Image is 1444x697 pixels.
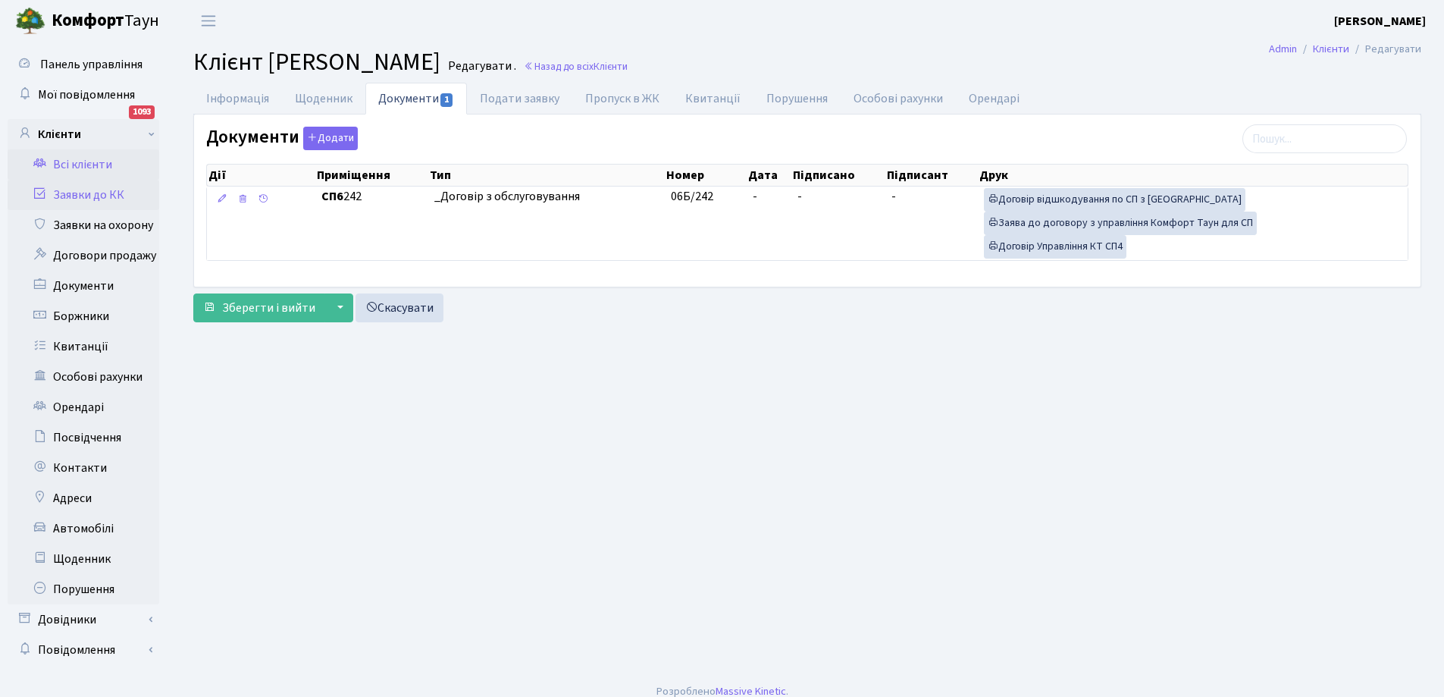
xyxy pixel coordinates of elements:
a: Заява до договору з управління Комфорт Таун для СП [984,212,1257,235]
input: Пошук... [1242,124,1407,153]
a: Назад до всіхКлієнти [524,59,628,74]
span: Панель управління [40,56,143,73]
th: Підписано [791,165,885,186]
button: Зберегти і вийти [193,294,325,322]
th: Приміщення [315,165,428,186]
a: Всі клієнти [8,149,159,180]
a: Контакти [8,453,159,483]
a: Повідомлення [8,635,159,665]
img: logo.png [15,6,45,36]
span: Зберегти і вийти [222,300,315,316]
label: Документи [206,127,358,150]
nav: breadcrumb [1246,33,1444,65]
b: [PERSON_NAME] [1334,13,1426,30]
b: СП6 [321,188,343,205]
th: Тип [428,165,666,186]
a: Порушення [8,574,159,604]
button: Документи [303,127,358,150]
a: Довідники [8,604,159,635]
th: Номер [665,165,746,186]
a: Боржники [8,301,159,331]
a: Документи [365,83,467,115]
a: Порушення [753,83,841,115]
a: Орендарі [956,83,1032,115]
a: Admin [1269,41,1297,57]
span: Таун [52,8,159,34]
span: - [753,188,757,205]
span: 06Б/242 [671,188,713,205]
a: Пропуск в ЖК [572,83,672,115]
a: Договір відшкодування по СП з [GEOGRAPHIC_DATA] [984,188,1245,212]
a: Щоденник [282,83,365,115]
span: 1 [440,93,453,107]
a: Клієнти [1313,41,1349,57]
small: Редагувати . [445,59,516,74]
a: Заявки до КК [8,180,159,210]
a: Особові рахунки [8,362,159,392]
span: Клієнти [594,59,628,74]
li: Редагувати [1349,41,1421,58]
a: Квитанції [8,331,159,362]
a: Інформація [193,83,282,115]
a: Щоденник [8,544,159,574]
th: Дата [747,165,792,186]
th: Друк [978,165,1408,186]
a: Квитанції [672,83,753,115]
span: - [891,188,896,205]
b: Комфорт [52,8,124,33]
a: Посвідчення [8,422,159,453]
a: Автомобілі [8,513,159,544]
span: - [797,188,802,205]
a: Адреси [8,483,159,513]
a: Клієнти [8,119,159,149]
a: Мої повідомлення1093 [8,80,159,110]
th: Підписант [885,165,978,186]
a: Договори продажу [8,240,159,271]
a: Документи [8,271,159,301]
a: Особові рахунки [841,83,956,115]
button: Переключити навігацію [190,8,227,33]
span: _Договір з обслуговування [434,188,659,206]
span: Мої повідомлення [38,86,135,103]
span: 242 [321,188,421,206]
a: Заявки на охорону [8,210,159,240]
a: Договір Управління КТ СП4 [984,235,1126,259]
a: Панель управління [8,49,159,80]
a: Скасувати [356,294,443,322]
a: Подати заявку [467,83,572,115]
div: 1093 [129,105,155,119]
a: Орендарі [8,392,159,422]
th: Дії [207,165,315,186]
a: [PERSON_NAME] [1334,12,1426,30]
a: Додати [299,124,358,151]
span: Клієнт [PERSON_NAME] [193,45,440,80]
